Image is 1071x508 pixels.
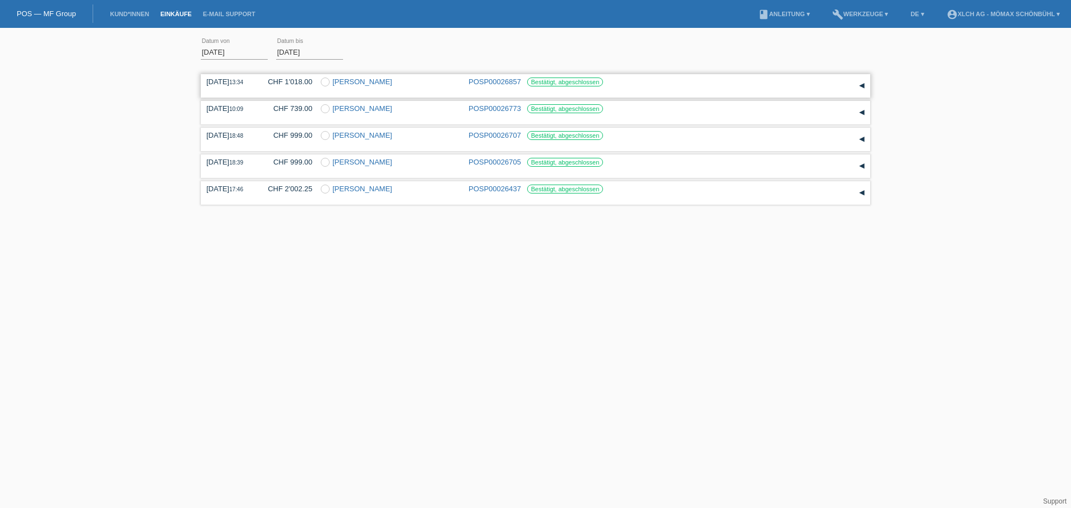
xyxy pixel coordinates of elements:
div: CHF 999.00 [259,131,312,139]
label: Bestätigt, abgeschlossen [527,104,603,113]
div: auf-/zuklappen [853,131,870,148]
label: Bestätigt, abgeschlossen [527,78,603,86]
div: auf-/zuklappen [853,185,870,201]
a: POSP00026857 [469,78,521,86]
label: Bestätigt, abgeschlossen [527,158,603,167]
a: POSP00026437 [469,185,521,193]
a: POSP00026773 [469,104,521,113]
div: CHF 739.00 [259,104,312,113]
div: auf-/zuklappen [853,104,870,121]
a: Einkäufe [155,11,197,17]
div: [DATE] [206,78,251,86]
a: DE ▾ [905,11,929,17]
span: 18:48 [229,133,243,139]
div: CHF 2'002.25 [259,185,312,193]
label: Bestätigt, abgeschlossen [527,185,603,193]
a: [PERSON_NAME] [332,131,392,139]
div: [DATE] [206,131,251,139]
span: 17:46 [229,186,243,192]
i: account_circle [947,9,958,20]
a: [PERSON_NAME] [332,158,392,166]
i: book [758,9,769,20]
div: [DATE] [206,104,251,113]
label: Bestätigt, abgeschlossen [527,131,603,140]
a: Kund*innen [104,11,155,17]
div: CHF 999.00 [259,158,312,166]
a: account_circleXLCH AG - Mömax Schönbühl ▾ [941,11,1065,17]
a: [PERSON_NAME] [332,78,392,86]
div: [DATE] [206,158,251,166]
div: auf-/zuklappen [853,78,870,94]
span: 13:34 [229,79,243,85]
div: CHF 1'018.00 [259,78,312,86]
span: 18:39 [229,159,243,166]
a: buildWerkzeuge ▾ [827,11,894,17]
div: auf-/zuklappen [853,158,870,175]
div: [DATE] [206,185,251,193]
a: [PERSON_NAME] [332,185,392,193]
a: E-Mail Support [197,11,261,17]
a: bookAnleitung ▾ [752,11,816,17]
a: POSP00026705 [469,158,521,166]
a: [PERSON_NAME] [332,104,392,113]
span: 10:09 [229,106,243,112]
i: build [832,9,843,20]
a: POS — MF Group [17,9,76,18]
a: Support [1043,497,1067,505]
a: POSP00026707 [469,131,521,139]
